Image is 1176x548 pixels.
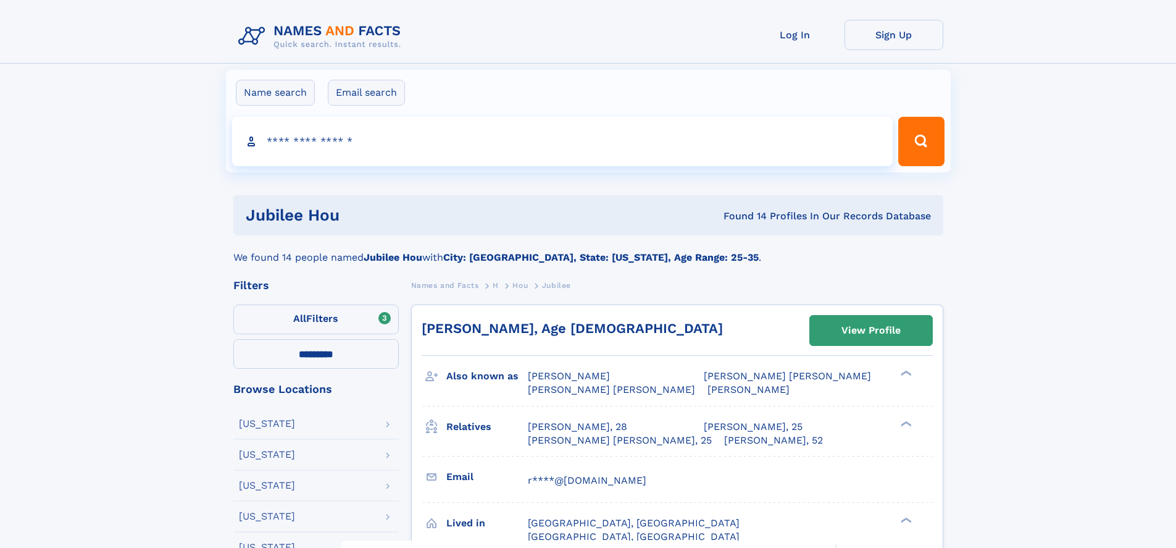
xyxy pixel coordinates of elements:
[810,316,932,345] a: View Profile
[512,281,528,290] span: Hou
[528,517,740,529] span: [GEOGRAPHIC_DATA], [GEOGRAPHIC_DATA]
[443,251,759,263] b: City: [GEOGRAPHIC_DATA], State: [US_STATE], Age Range: 25-35
[233,305,399,334] label: Filters
[239,419,295,429] div: [US_STATE]
[532,209,931,223] div: Found 14 Profiles In Our Records Database
[528,370,610,382] span: [PERSON_NAME]
[898,117,944,166] button: Search Button
[233,20,411,53] img: Logo Names and Facts
[239,450,295,460] div: [US_STATE]
[422,321,723,336] a: [PERSON_NAME], Age [DEMOGRAPHIC_DATA]
[528,434,712,447] a: [PERSON_NAME] [PERSON_NAME], 25
[898,516,912,524] div: ❯
[232,117,893,166] input: search input
[746,20,844,50] a: Log In
[293,313,306,324] span: All
[704,420,803,434] a: [PERSON_NAME], 25
[898,419,912,428] div: ❯
[246,208,532,223] h1: Jubilee Hou
[528,384,695,395] span: [PERSON_NAME] [PERSON_NAME]
[493,281,499,290] span: H
[233,235,943,265] div: We found 14 people named with .
[446,466,528,487] h3: Email
[841,316,901,345] div: View Profile
[233,280,399,291] div: Filters
[239,512,295,521] div: [US_STATE]
[233,384,399,395] div: Browse Locations
[844,20,943,50] a: Sign Up
[328,80,405,106] label: Email search
[512,277,528,293] a: Hou
[542,281,571,290] span: Jubilee
[411,277,479,293] a: Names and Facts
[446,416,528,437] h3: Relatives
[704,370,871,382] span: [PERSON_NAME] [PERSON_NAME]
[707,384,790,395] span: [PERSON_NAME]
[236,80,315,106] label: Name search
[528,531,740,542] span: [GEOGRAPHIC_DATA], [GEOGRAPHIC_DATA]
[239,481,295,491] div: [US_STATE]
[724,434,823,447] a: [PERSON_NAME], 52
[528,420,627,434] a: [PERSON_NAME], 28
[493,277,499,293] a: H
[446,513,528,534] h3: Lived in
[364,251,422,263] b: Jubilee Hou
[898,369,912,377] div: ❯
[446,366,528,387] h3: Also known as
